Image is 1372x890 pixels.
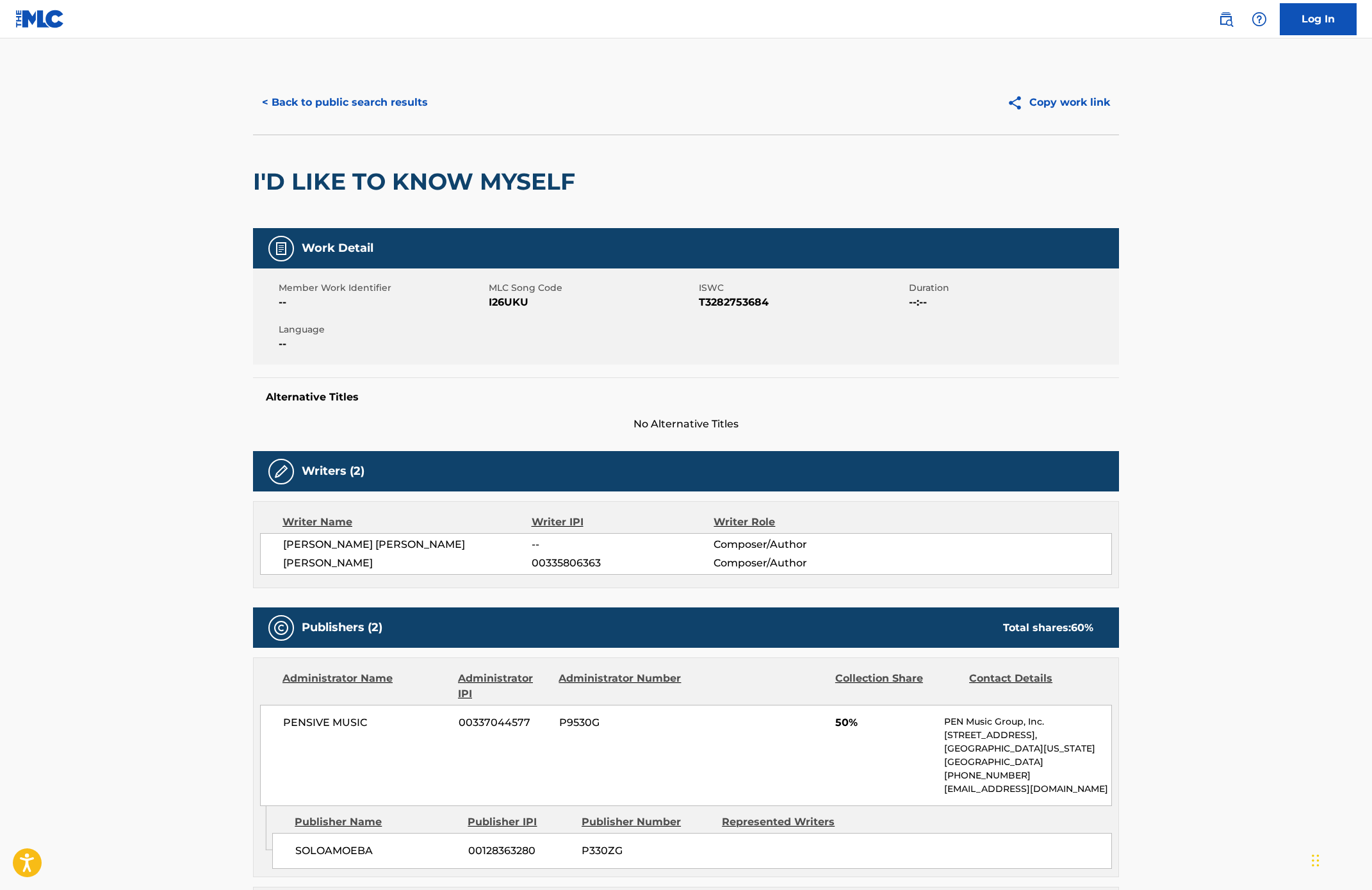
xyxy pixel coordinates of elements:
[714,556,879,571] span: Composer/Author
[459,715,550,730] span: 00337044577
[714,537,879,552] span: Composer/Author
[909,295,1116,310] span: --:--
[283,715,449,730] span: PENSIVE MUSIC
[295,814,458,830] div: Publisher Name
[835,671,960,702] div: Collection Share
[489,295,696,310] span: I26UKU
[282,515,532,530] div: Writer Name
[1252,12,1267,27] img: help
[468,814,572,830] div: Publisher IPI
[274,241,289,256] img: Work Detail
[279,281,486,295] span: Member Work Identifier
[468,843,572,859] span: 00128363280
[1003,620,1093,636] div: Total shares:
[722,814,853,830] div: Represented Writers
[559,715,683,730] span: P9530G
[944,742,1111,755] p: [GEOGRAPHIC_DATA][US_STATE]
[582,814,712,830] div: Publisher Number
[302,464,364,479] h5: Writers (2)
[714,515,879,530] div: Writer Role
[274,620,289,636] img: Publishers
[283,556,532,571] span: [PERSON_NAME]
[283,537,532,552] span: [PERSON_NAME] [PERSON_NAME]
[1007,95,1029,111] img: Copy work link
[274,464,289,479] img: Writers
[282,671,448,702] div: Administrator Name
[1308,828,1372,890] iframe: Chat Widget
[458,671,549,702] div: Administrator IPI
[279,323,486,336] span: Language
[944,715,1111,729] p: PEN Music Group, Inc.
[559,671,683,702] div: Administrator Number
[302,241,373,256] h5: Work Detail
[253,87,437,119] button: < Back to public search results
[532,556,714,571] span: 00335806363
[1218,12,1234,27] img: search
[944,729,1111,742] p: [STREET_ADDRESS],
[1280,3,1357,35] a: Log In
[944,769,1111,782] p: [PHONE_NUMBER]
[1213,6,1239,32] a: Public Search
[253,167,582,196] h2: I'D LIKE TO KNOW MYSELF
[835,715,935,730] span: 50%
[699,281,906,295] span: ISWC
[266,391,1106,404] h5: Alternative Titles
[302,620,382,635] h5: Publishers (2)
[1246,6,1272,32] div: Help
[279,295,486,310] span: --
[15,10,65,28] img: MLC Logo
[279,336,486,352] span: --
[295,843,459,859] span: SOLOAMOEBA
[1312,841,1319,880] div: Drag
[1071,622,1093,634] span: 60 %
[969,671,1093,702] div: Contact Details
[253,416,1119,432] span: No Alternative Titles
[532,515,714,530] div: Writer IPI
[489,281,696,295] span: MLC Song Code
[909,281,1116,295] span: Duration
[582,843,712,859] span: P330ZG
[944,782,1111,796] p: [EMAIL_ADDRESS][DOMAIN_NAME]
[699,295,906,310] span: T3282753684
[532,537,714,552] span: --
[998,87,1119,119] button: Copy work link
[944,755,1111,769] p: [GEOGRAPHIC_DATA]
